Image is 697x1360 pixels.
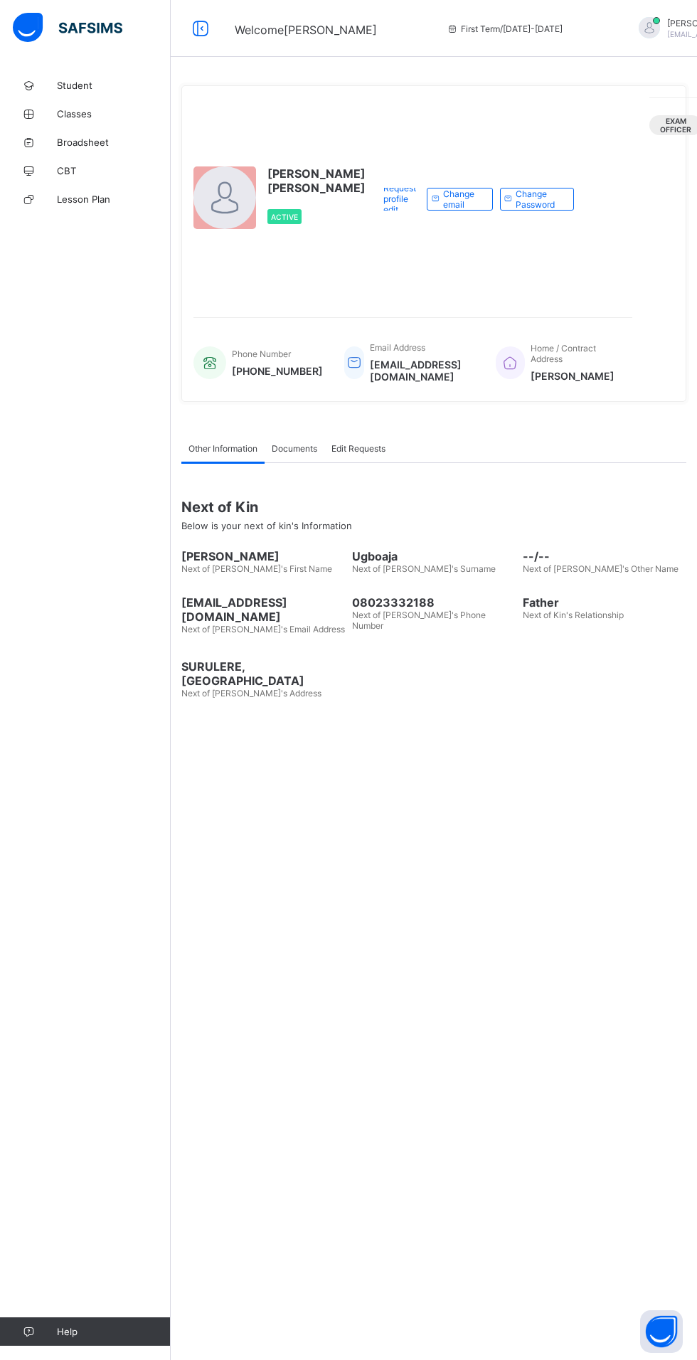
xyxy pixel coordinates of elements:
[181,688,321,698] span: Next of [PERSON_NAME]'s Address
[188,443,257,454] span: Other Information
[443,188,481,210] span: Change email
[57,80,171,91] span: Student
[523,595,686,610] span: Father
[370,358,474,383] span: [EMAIL_ADDRESS][DOMAIN_NAME]
[181,499,686,516] span: Next of Kin
[383,183,416,215] span: Request profile edit
[181,595,345,624] span: [EMAIL_ADDRESS][DOMAIN_NAME]
[352,610,486,631] span: Next of [PERSON_NAME]'s Phone Number
[660,117,691,134] span: Exam Officer
[57,1326,170,1337] span: Help
[271,213,298,221] span: Active
[531,343,596,364] span: Home / Contract Address
[331,443,385,454] span: Edit Requests
[523,563,679,574] span: Next of [PERSON_NAME]'s Other Name
[523,610,624,620] span: Next of Kin's Relationship
[267,166,366,195] span: [PERSON_NAME] [PERSON_NAME]
[181,549,345,563] span: [PERSON_NAME]
[523,549,686,563] span: --/--
[57,165,171,176] span: CBT
[57,193,171,205] span: Lesson Plan
[370,342,425,353] span: Email Address
[181,563,332,574] span: Next of [PERSON_NAME]'s First Name
[13,13,122,43] img: safsims
[352,595,516,610] span: 08023332188
[232,365,323,377] span: [PHONE_NUMBER]
[640,1310,683,1353] button: Open asap
[181,520,352,531] span: Below is your next of kin's Information
[352,549,516,563] span: Ugboaja
[352,563,496,574] span: Next of [PERSON_NAME]'s Surname
[235,23,377,37] span: Welcome [PERSON_NAME]
[181,624,345,634] span: Next of [PERSON_NAME]'s Email Address
[57,137,171,148] span: Broadsheet
[447,23,563,34] span: session/term information
[181,659,345,688] span: SURULERE, [GEOGRAPHIC_DATA]
[516,188,563,210] span: Change Password
[272,443,317,454] span: Documents
[232,349,291,359] span: Phone Number
[57,108,171,119] span: Classes
[531,370,618,382] span: [PERSON_NAME]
